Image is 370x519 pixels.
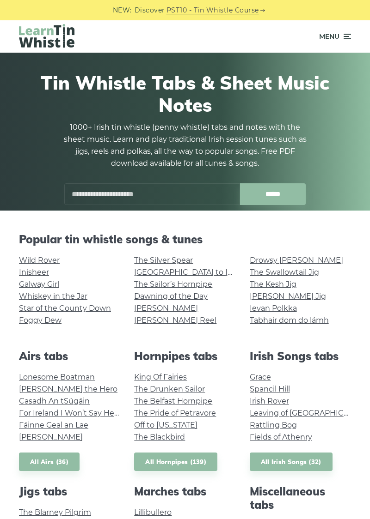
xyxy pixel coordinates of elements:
a: The Drunken Sailor [134,385,205,393]
a: Whiskey in the Jar [19,292,87,301]
a: Fáinne Geal an Lae [19,421,88,429]
a: The Blarney Pilgrim [19,508,91,517]
a: Leaving of [GEOGRAPHIC_DATA] [250,409,369,417]
p: 1000+ Irish tin whistle (penny whistle) tabs and notes with the sheet music. Learn and play tradi... [60,121,310,169]
a: [GEOGRAPHIC_DATA] to [GEOGRAPHIC_DATA] [134,268,305,277]
a: The Silver Spear [134,256,193,265]
a: All Airs (36) [19,453,80,471]
a: The Sailor’s Hornpipe [134,280,212,289]
a: Grace [250,373,271,381]
a: Lonesome Boatman [19,373,95,381]
a: The Swallowtail Jig [250,268,319,277]
span: Menu [319,25,339,48]
a: [PERSON_NAME] Jig [250,292,326,301]
a: The Belfast Hornpipe [134,397,212,405]
a: Galway Girl [19,280,59,289]
img: LearnTinWhistle.com [19,24,74,48]
a: King Of Fairies [134,373,187,381]
a: Tabhair dom do lámh [250,316,329,325]
h2: Irish Songs tabs [250,350,351,363]
h2: Jigs tabs [19,485,120,498]
a: Off to [US_STATE] [134,421,197,429]
a: Spancil Hill [250,385,290,393]
a: Casadh An tSúgáin [19,397,90,405]
a: [PERSON_NAME] Reel [134,316,216,325]
a: The Pride of Petravore [134,409,216,417]
a: The Blackbird [134,433,185,441]
a: All Irish Songs (32) [250,453,333,471]
h2: Hornpipes tabs [134,350,235,363]
a: Inisheer [19,268,49,277]
h2: Popular tin whistle songs & tunes [19,233,351,246]
h2: Marches tabs [134,485,235,498]
a: For Ireland I Won’t Say Her Name [19,409,142,417]
a: [PERSON_NAME] [19,433,83,441]
a: Irish Rover [250,397,289,405]
a: Star of the County Down [19,304,111,313]
a: Wild Rover [19,256,60,265]
a: Foggy Dew [19,316,62,325]
h2: Miscellaneous tabs [250,485,351,512]
a: [PERSON_NAME] [134,304,198,313]
a: Dawning of the Day [134,292,208,301]
a: Fields of Athenry [250,433,312,441]
a: All Hornpipes (139) [134,453,217,471]
a: Ievan Polkka [250,304,297,313]
a: [PERSON_NAME] the Hero [19,385,117,393]
a: The Kesh Jig [250,280,296,289]
h2: Airs tabs [19,350,120,363]
a: Drowsy [PERSON_NAME] [250,256,343,265]
a: Rattling Bog [250,421,297,429]
a: Lillibullero [134,508,172,517]
h1: Tin Whistle Tabs & Sheet Music Notes [19,72,351,116]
